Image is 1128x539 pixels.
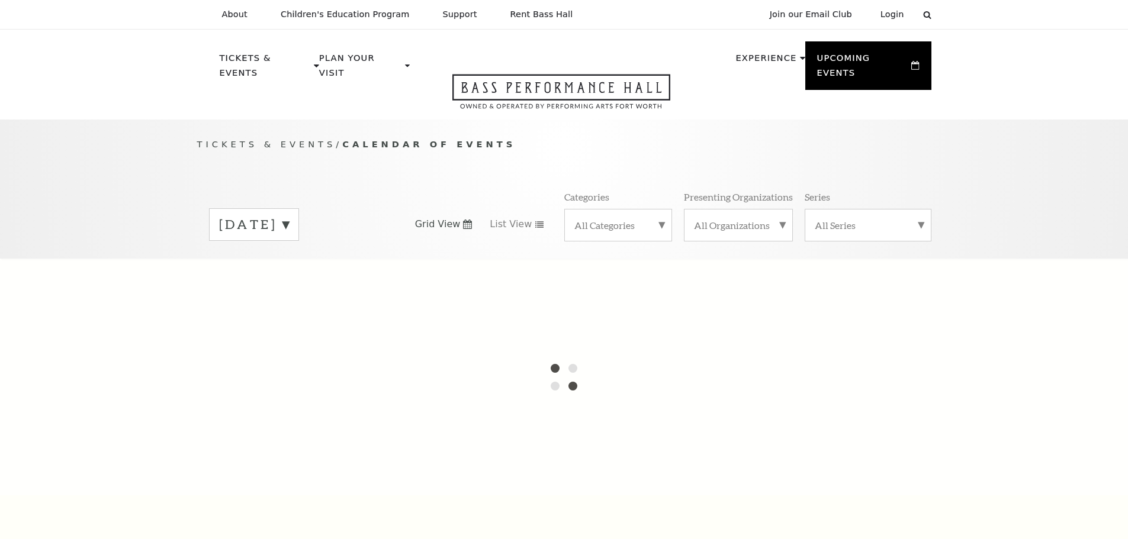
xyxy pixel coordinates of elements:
[815,219,921,231] label: All Series
[220,51,311,87] p: Tickets & Events
[684,191,793,203] p: Presenting Organizations
[564,191,609,203] p: Categories
[342,139,516,149] span: Calendar of Events
[817,51,909,87] p: Upcoming Events
[574,219,662,231] label: All Categories
[219,215,289,234] label: [DATE]
[490,218,532,231] span: List View
[443,9,477,20] p: Support
[735,51,796,72] p: Experience
[281,9,410,20] p: Children's Education Program
[222,9,248,20] p: About
[805,191,830,203] p: Series
[415,218,461,231] span: Grid View
[197,139,336,149] span: Tickets & Events
[694,219,783,231] label: All Organizations
[197,137,931,152] p: /
[510,9,573,20] p: Rent Bass Hall
[319,51,402,87] p: Plan Your Visit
